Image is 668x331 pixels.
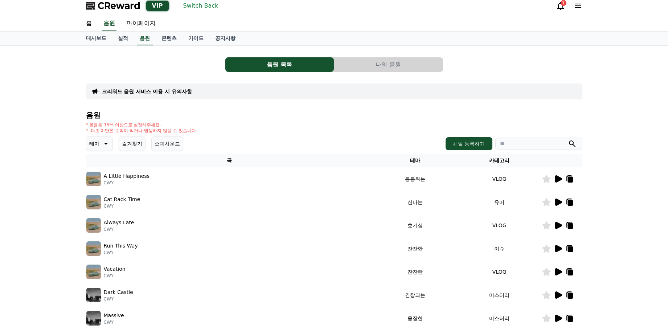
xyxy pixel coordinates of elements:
[86,111,582,119] h4: 음원
[104,203,140,209] p: CWY
[86,136,113,151] button: 테마
[156,32,183,45] a: 콘텐츠
[457,167,542,191] td: VLOG
[86,288,101,302] img: music
[373,154,457,167] th: 테마
[457,154,542,167] th: 카테고리
[209,32,241,45] a: 공지사항
[146,1,169,11] div: VIP
[334,57,443,72] button: 나의 음원
[119,136,146,151] button: 즐겨찾기
[104,289,133,296] p: Dark Castle
[102,88,192,95] a: 크리워드 음원 서비스 이용 시 유의사항
[104,196,140,203] p: Cat Rack Time
[183,32,209,45] a: 가이드
[89,139,99,149] p: 테마
[86,218,101,233] img: music
[104,180,150,186] p: CWY
[373,307,457,330] td: 웅장한
[86,241,101,256] img: music
[457,260,542,283] td: VLOG
[104,219,134,226] p: Always Late
[104,226,134,232] p: CWY
[137,32,153,45] a: 음원
[104,296,133,302] p: CWY
[102,16,116,31] a: 음원
[104,172,150,180] p: A Little Happiness
[225,57,334,72] button: 음원 목록
[80,32,112,45] a: 대시보드
[104,242,138,250] p: Run This Way
[104,265,126,273] p: Vacation
[104,319,124,325] p: CWY
[121,16,161,31] a: 마이페이지
[457,307,542,330] td: 미스터리
[446,137,492,150] button: 채널 등록하기
[86,128,198,134] p: * 35초 미만은 수익이 적거나 발생하지 않을 수 있습니다.
[334,57,443,72] a: 나의 음원
[86,265,101,279] img: music
[86,311,101,326] img: music
[556,1,565,10] a: 1
[104,250,138,256] p: CWY
[373,283,457,307] td: 긴장되는
[86,154,373,167] th: 곡
[80,16,98,31] a: 홈
[373,260,457,283] td: 잔잔한
[151,136,183,151] button: 쇼핑사운드
[86,195,101,209] img: music
[86,172,101,186] img: music
[86,122,198,128] p: * 볼륨은 15% 이상으로 설정해주세요.
[373,237,457,260] td: 잔잔한
[373,191,457,214] td: 신나는
[112,32,134,45] a: 실적
[373,167,457,191] td: 통통튀는
[457,214,542,237] td: VLOG
[457,283,542,307] td: 미스터리
[104,312,124,319] p: Massive
[457,191,542,214] td: 유머
[457,237,542,260] td: 이슈
[104,273,126,279] p: CWY
[373,214,457,237] td: 호기심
